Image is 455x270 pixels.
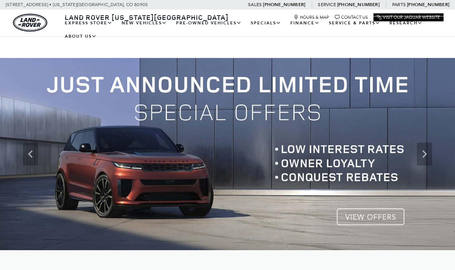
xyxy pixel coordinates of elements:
a: Hours & Map [294,15,329,20]
a: [PHONE_NUMBER] [407,2,449,8]
a: [PHONE_NUMBER] [263,2,305,8]
span: Land Rover [US_STATE][GEOGRAPHIC_DATA] [65,13,229,22]
span: Service [318,2,336,7]
a: EXPRESS STORE [60,16,117,30]
a: Pre-Owned Vehicles [171,16,246,30]
span: Parts [392,2,406,7]
img: Land Rover [13,14,47,32]
a: Land Rover [US_STATE][GEOGRAPHIC_DATA] [60,13,233,22]
a: About Us [60,30,101,43]
a: Visit Our Jaguar Website [377,15,440,20]
a: Finance [286,16,324,30]
a: Specials [246,16,286,30]
a: land-rover [13,14,47,32]
a: [STREET_ADDRESS] • [US_STATE][GEOGRAPHIC_DATA], CO 80905 [6,2,148,7]
nav: Main Navigation [60,16,444,43]
a: Contact Us [335,15,368,20]
a: [PHONE_NUMBER] [337,2,380,8]
a: New Vehicles [117,16,171,30]
a: Research [385,16,427,30]
span: Sales [248,2,262,7]
a: Service & Parts [324,16,385,30]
